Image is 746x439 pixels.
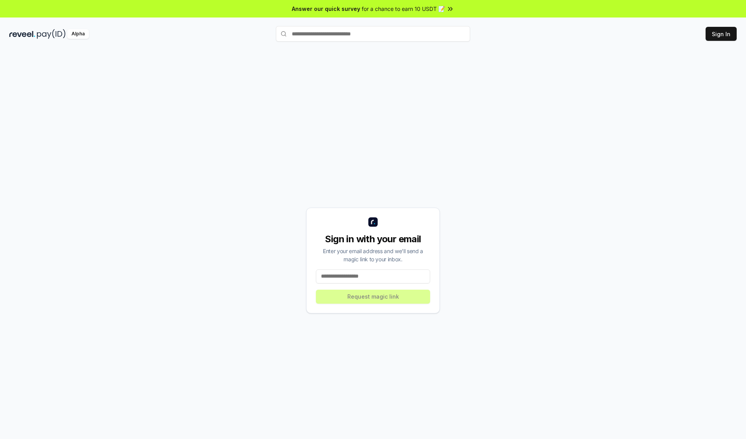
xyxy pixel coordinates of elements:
span: for a chance to earn 10 USDT 📝 [362,5,445,13]
button: Sign In [706,27,737,41]
div: Enter your email address and we’ll send a magic link to your inbox. [316,247,430,263]
img: reveel_dark [9,29,35,39]
div: Alpha [67,29,89,39]
span: Answer our quick survey [292,5,360,13]
img: logo_small [368,217,378,227]
div: Sign in with your email [316,233,430,245]
img: pay_id [37,29,66,39]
